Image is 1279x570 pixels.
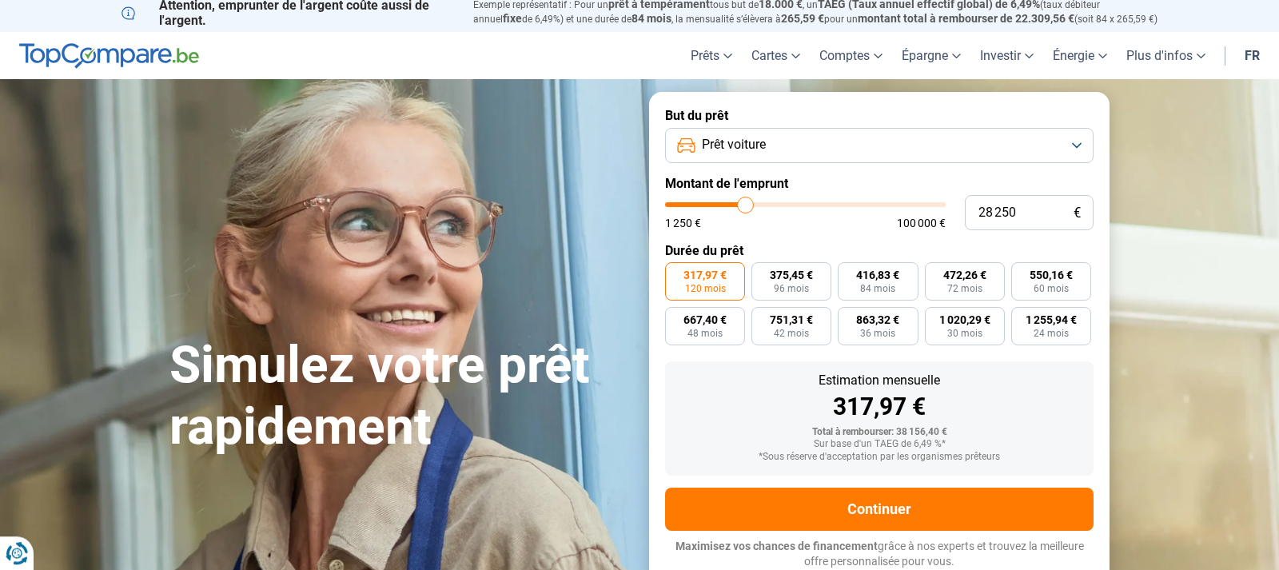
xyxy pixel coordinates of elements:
[665,128,1094,163] button: Prêt voiture
[702,136,766,153] span: Prêt voiture
[1034,329,1069,338] span: 24 mois
[1074,206,1081,220] span: €
[742,32,810,79] a: Cartes
[1043,32,1117,79] a: Énergie
[632,12,671,25] span: 84 mois
[678,452,1081,463] div: *Sous réserve d'acceptation par les organismes prêteurs
[665,243,1094,258] label: Durée du prêt
[774,329,809,338] span: 42 mois
[665,539,1094,570] p: grâce à nos experts et trouvez la meilleure offre personnalisée pour vous.
[1034,284,1069,293] span: 60 mois
[1235,32,1269,79] a: fr
[19,43,199,69] img: TopCompare
[169,335,630,458] h1: Simulez votre prêt rapidement
[810,32,892,79] a: Comptes
[678,374,1081,387] div: Estimation mensuelle
[1030,269,1073,281] span: 550,16 €
[665,488,1094,531] button: Continuer
[665,176,1094,191] label: Montant de l'emprunt
[683,314,727,325] span: 667,40 €
[681,32,742,79] a: Prêts
[856,269,899,281] span: 416,83 €
[774,284,809,293] span: 96 mois
[770,314,813,325] span: 751,31 €
[947,329,982,338] span: 30 mois
[678,439,1081,450] div: Sur base d'un TAEG de 6,49 %*
[860,329,895,338] span: 36 mois
[943,269,986,281] span: 472,26 €
[678,427,1081,438] div: Total à rembourser: 38 156,40 €
[678,395,1081,419] div: 317,97 €
[860,284,895,293] span: 84 mois
[503,12,522,25] span: fixe
[665,217,701,229] span: 1 250 €
[687,329,723,338] span: 48 mois
[1026,314,1077,325] span: 1 255,94 €
[781,12,824,25] span: 265,59 €
[665,108,1094,123] label: But du prêt
[892,32,970,79] a: Épargne
[970,32,1043,79] a: Investir
[947,284,982,293] span: 72 mois
[858,12,1074,25] span: montant total à rembourser de 22.309,56 €
[1117,32,1215,79] a: Plus d'infos
[685,284,726,293] span: 120 mois
[856,314,899,325] span: 863,32 €
[675,540,878,552] span: Maximisez vos chances de financement
[939,314,990,325] span: 1 020,29 €
[770,269,813,281] span: 375,45 €
[683,269,727,281] span: 317,97 €
[897,217,946,229] span: 100 000 €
